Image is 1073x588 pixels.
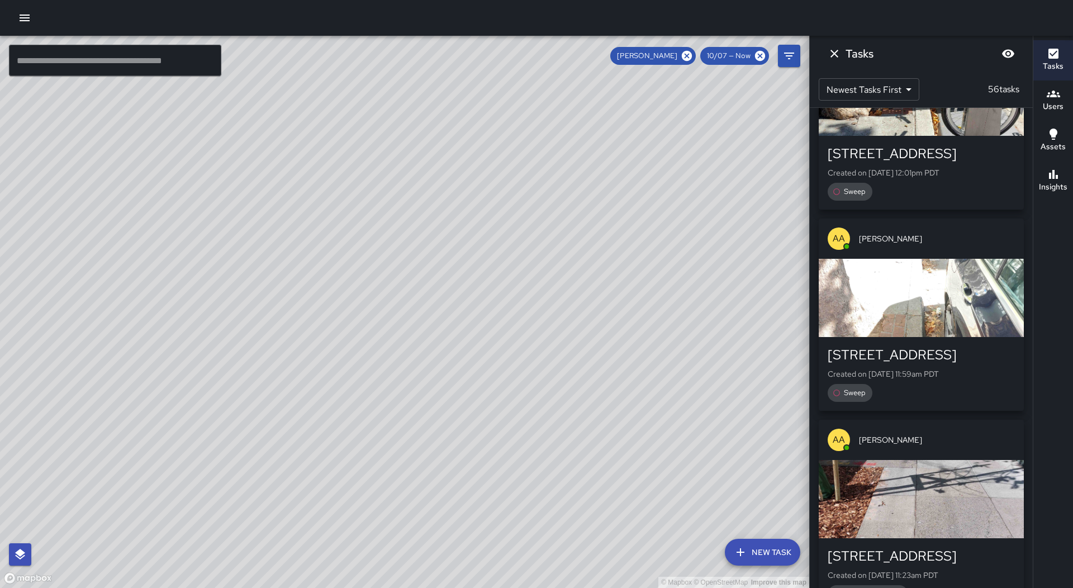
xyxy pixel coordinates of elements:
div: [STREET_ADDRESS] [828,547,1015,565]
p: AA [833,433,845,447]
span: Sweep [837,186,872,197]
h6: Insights [1039,181,1067,193]
h6: Tasks [846,45,873,63]
span: Sweep [837,387,872,399]
button: AA[PERSON_NAME][STREET_ADDRESS]Created on [DATE] 12:01pm PDTSweep [819,17,1024,210]
span: [PERSON_NAME] [859,434,1015,445]
button: AA[PERSON_NAME][STREET_ADDRESS]Created on [DATE] 11:59am PDTSweep [819,219,1024,411]
span: [PERSON_NAME] [859,233,1015,244]
button: Dismiss [823,42,846,65]
div: [PERSON_NAME] [610,47,696,65]
p: 56 tasks [984,83,1024,96]
span: [PERSON_NAME] [610,50,684,61]
button: Insights [1033,161,1073,201]
p: Created on [DATE] 11:59am PDT [828,368,1015,380]
span: 10/07 — Now [700,50,757,61]
button: New Task [725,539,800,566]
button: Filters [778,45,800,67]
div: 10/07 — Now [700,47,769,65]
h6: Assets [1041,141,1066,153]
h6: Tasks [1043,60,1063,73]
div: [STREET_ADDRESS] [828,145,1015,163]
p: Created on [DATE] 12:01pm PDT [828,167,1015,178]
div: Newest Tasks First [819,78,919,101]
h6: Users [1043,101,1063,113]
p: AA [833,232,845,245]
button: Assets [1033,121,1073,161]
p: Created on [DATE] 11:23am PDT [828,570,1015,581]
button: Users [1033,80,1073,121]
div: [STREET_ADDRESS] [828,346,1015,364]
button: Blur [997,42,1019,65]
button: Tasks [1033,40,1073,80]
